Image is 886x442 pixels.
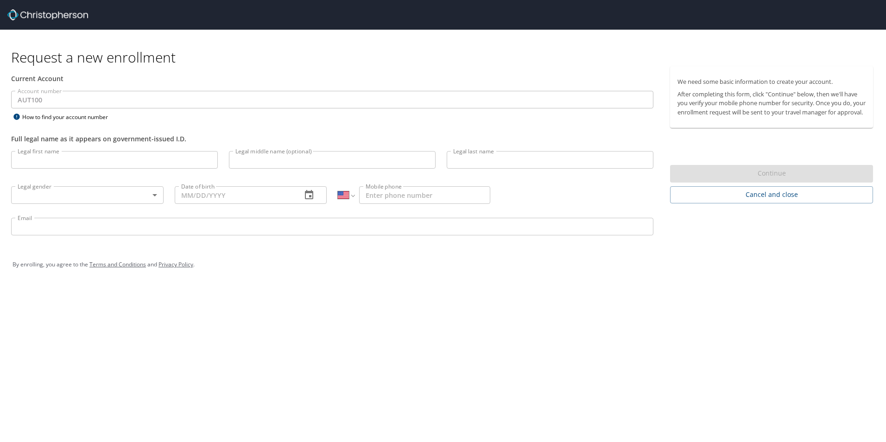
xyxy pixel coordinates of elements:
div: How to find your account number [11,111,127,123]
div: Full legal name as it appears on government-issued I.D. [11,134,653,144]
div: ​ [11,186,164,204]
img: cbt logo [7,9,88,20]
span: Cancel and close [677,189,866,201]
a: Privacy Policy [158,260,193,268]
div: Current Account [11,74,653,83]
h1: Request a new enrollment [11,48,880,66]
input: Enter phone number [359,186,490,204]
p: After completing this form, click "Continue" below, then we'll have you verify your mobile phone ... [677,90,866,117]
p: We need some basic information to create your account. [677,77,866,86]
button: Cancel and close [670,186,873,203]
a: Terms and Conditions [89,260,146,268]
div: By enrolling, you agree to the and . [13,253,873,276]
input: MM/DD/YYYY [175,186,295,204]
